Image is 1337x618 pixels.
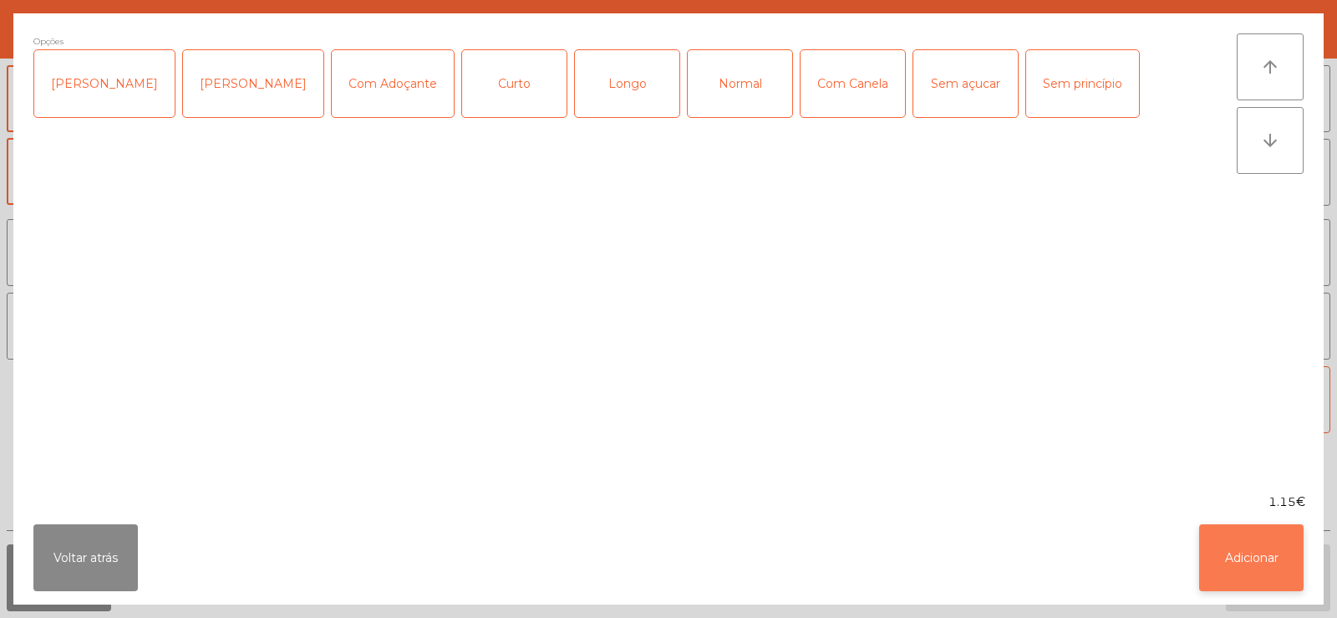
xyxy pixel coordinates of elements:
i: arrow_downward [1260,130,1280,151]
div: Com Adoçante [332,50,454,117]
div: [PERSON_NAME] [183,50,323,117]
div: Sem açucar [913,50,1018,117]
div: 1.15€ [13,493,1324,511]
div: Curto [462,50,567,117]
div: Sem princípio [1026,50,1139,117]
button: arrow_upward [1237,33,1304,100]
button: Adicionar [1199,524,1304,591]
div: Com Canela [801,50,905,117]
div: Normal [688,50,792,117]
button: arrow_downward [1237,107,1304,174]
div: [PERSON_NAME] [34,50,175,117]
i: arrow_upward [1260,57,1280,77]
button: Voltar atrás [33,524,138,591]
div: Longo [575,50,679,117]
span: Opções [33,33,64,49]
